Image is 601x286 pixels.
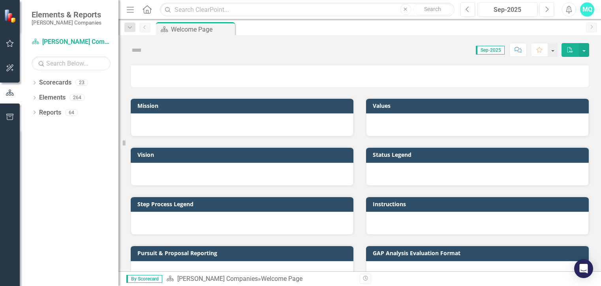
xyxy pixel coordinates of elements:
[39,108,61,117] a: Reports
[39,78,71,87] a: Scorecards
[177,275,258,282] a: [PERSON_NAME] Companies
[32,19,101,26] small: [PERSON_NAME] Companies
[166,275,354,284] div: »
[65,109,78,116] div: 64
[580,2,594,17] button: MQ
[4,9,18,23] img: ClearPoint Strategy
[261,275,302,282] div: Welcome Page
[75,79,88,86] div: 23
[413,4,453,15] button: Search
[477,2,537,17] button: Sep-2025
[32,56,111,70] input: Search Below...
[137,201,349,207] h3: Step Process Legend
[373,103,585,109] h3: Values
[424,6,441,12] span: Search
[32,38,111,47] a: [PERSON_NAME] Companies
[32,10,101,19] span: Elements & Reports
[39,93,66,102] a: Elements
[574,259,593,278] div: Open Intercom Messenger
[373,152,585,158] h3: Status Legend
[373,250,585,256] h3: GAP Analysis Evaluation Format
[373,201,585,207] h3: Instructions
[480,5,535,15] div: Sep-2025
[171,24,233,34] div: Welcome Page
[137,152,349,158] h3: Vision
[137,250,349,256] h3: Pursuit & Proposal Reporting
[69,94,85,101] div: 264
[160,3,455,17] input: Search ClearPoint...
[130,44,143,56] img: Not Defined
[476,46,505,55] span: Sep-2025
[137,103,349,109] h3: Mission
[126,275,162,283] span: By Scorecard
